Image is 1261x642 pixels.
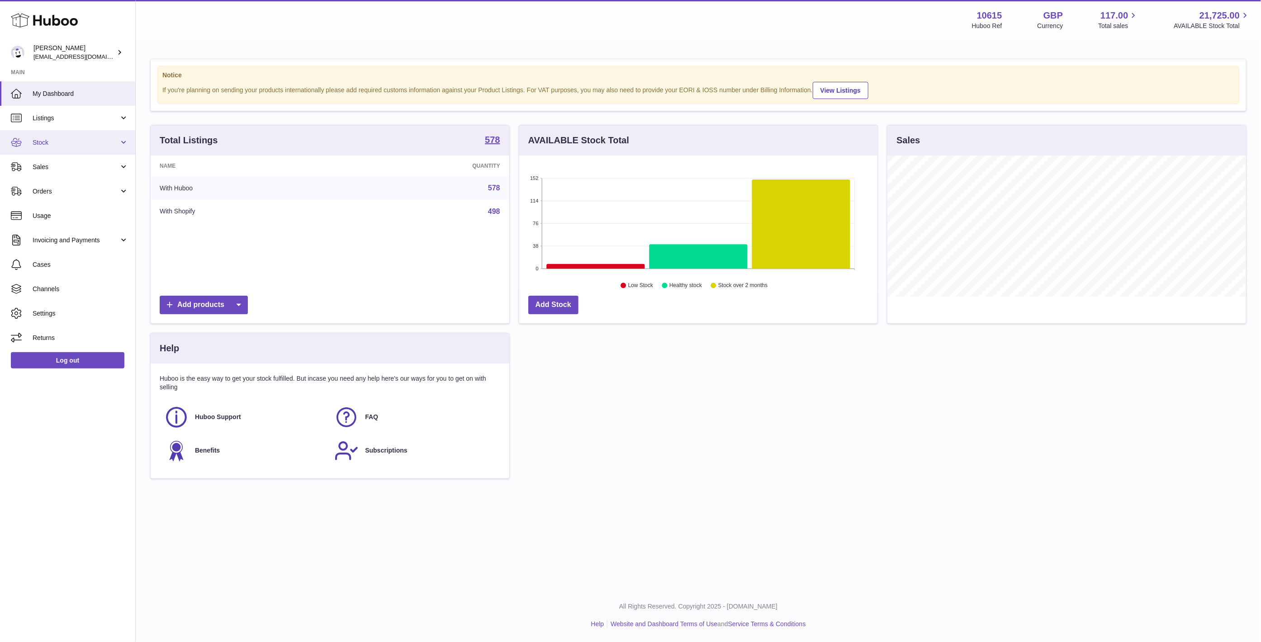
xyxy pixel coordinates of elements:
p: All Rights Reserved. Copyright 2025 - [DOMAIN_NAME] [143,602,1254,611]
h3: AVAILABLE Stock Total [528,134,629,146]
a: Benefits [164,439,325,463]
a: Add products [160,296,248,314]
span: [EMAIL_ADDRESS][DOMAIN_NAME] [33,53,133,60]
span: Usage [33,212,128,220]
div: Huboo Ref [972,22,1002,30]
text: 0 [536,266,538,271]
text: Low Stock [628,283,654,289]
text: Stock over 2 months [718,283,768,289]
a: Log out [11,352,124,368]
a: Website and Dashboard Terms of Use [611,620,717,628]
span: 21,725.00 [1199,9,1240,22]
th: Quantity [344,156,509,176]
span: Sales [33,163,119,171]
span: Returns [33,334,128,342]
span: Channels [33,285,128,293]
td: With Shopify [151,200,344,223]
text: 76 [533,221,538,226]
a: 117.00 Total sales [1098,9,1138,30]
strong: Notice [162,71,1234,80]
h3: Sales [896,134,920,146]
a: Service Terms & Conditions [728,620,806,628]
text: Healthy stock [669,283,702,289]
a: FAQ [334,405,495,430]
div: [PERSON_NAME] [33,44,115,61]
strong: 10615 [977,9,1002,22]
td: With Huboo [151,176,344,200]
span: 117.00 [1100,9,1128,22]
span: Invoicing and Payments [33,236,119,245]
span: AVAILABLE Stock Total [1174,22,1250,30]
span: Cases [33,260,128,269]
div: If you're planning on sending your products internationally please add required customs informati... [162,80,1234,99]
a: 21,725.00 AVAILABLE Stock Total [1174,9,1250,30]
text: 114 [530,198,538,203]
span: FAQ [365,413,378,421]
a: View Listings [813,82,868,99]
a: Huboo Support [164,405,325,430]
span: Subscriptions [365,446,407,455]
text: 38 [533,243,538,249]
a: 498 [488,208,500,215]
span: Huboo Support [195,413,241,421]
div: Currency [1038,22,1063,30]
span: Benefits [195,446,220,455]
span: Total sales [1098,22,1138,30]
h3: Help [160,342,179,354]
span: My Dashboard [33,90,128,98]
a: 578 [485,135,500,146]
span: Stock [33,138,119,147]
a: Help [591,620,604,628]
span: Settings [33,309,128,318]
strong: GBP [1043,9,1063,22]
th: Name [151,156,344,176]
a: Add Stock [528,296,578,314]
a: 578 [488,184,500,192]
h3: Total Listings [160,134,218,146]
strong: 578 [485,135,500,144]
span: Orders [33,187,119,196]
li: and [607,620,806,628]
p: Huboo is the easy way to get your stock fulfilled. But incase you need any help here's our ways f... [160,374,500,392]
span: Listings [33,114,119,123]
text: 152 [530,175,538,181]
img: fulfillment@fable.com [11,46,24,59]
a: Subscriptions [334,439,495,463]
